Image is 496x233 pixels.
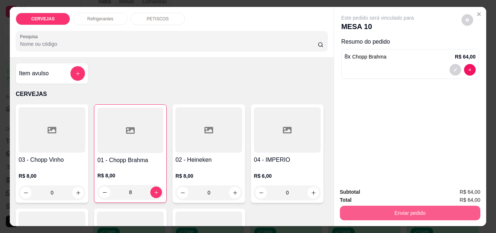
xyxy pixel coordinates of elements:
[20,33,40,40] label: Pesquisa
[340,197,351,203] strong: Total
[99,186,110,198] button: decrease-product-quantity
[462,14,473,26] button: decrease-product-quantity
[255,187,267,198] button: decrease-product-quantity
[31,16,54,22] p: CERVEJAS
[72,187,84,198] button: increase-product-quantity
[20,40,318,48] input: Pesquisa
[455,53,476,60] p: R$ 64,00
[341,14,414,21] p: Este pedido será vinculado para
[340,189,360,195] strong: Subtotal
[19,156,85,164] h4: 03 - Chopp Vinho
[150,186,162,198] button: increase-product-quantity
[341,21,414,32] p: MESA 10
[464,64,476,76] button: decrease-product-quantity
[345,52,387,61] p: 8 x
[19,172,85,180] p: R$ 8,00
[460,196,480,204] span: R$ 64,00
[177,187,188,198] button: decrease-product-quantity
[97,156,163,165] h4: 01 - Chopp Brahma
[20,187,32,198] button: decrease-product-quantity
[254,156,321,164] h4: 04 - IMPERIO
[229,187,241,198] button: increase-product-quantity
[254,172,321,180] p: R$ 6,00
[175,172,242,180] p: R$ 8,00
[341,37,479,46] p: Resumo do pedido
[308,187,319,198] button: increase-product-quantity
[19,69,49,78] h4: Item avulso
[175,156,242,164] h4: 02 - Heineken
[97,172,163,179] p: R$ 8,00
[450,64,461,76] button: decrease-product-quantity
[473,8,485,20] button: Close
[340,206,480,220] button: Enviar pedido
[70,66,85,81] button: add-separate-item
[460,188,480,196] span: R$ 64,00
[87,16,113,22] p: Refrigerantes
[352,54,386,60] span: Chopp Brahma
[147,16,169,22] p: PETISCOS
[16,90,328,99] p: CERVEJAS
